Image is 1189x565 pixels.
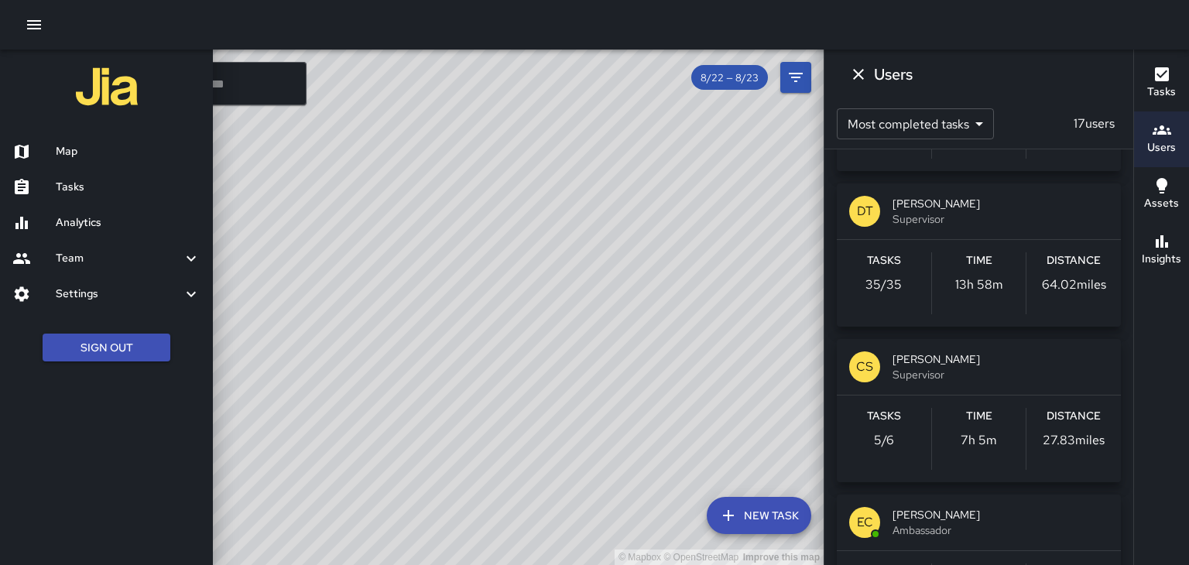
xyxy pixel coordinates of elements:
[893,522,1108,538] span: Ambassador
[856,358,873,376] p: CS
[707,497,811,534] button: New Task
[1043,431,1105,450] p: 27.83 miles
[874,62,913,87] h6: Users
[1142,251,1181,268] h6: Insights
[1147,139,1176,156] h6: Users
[865,276,902,294] p: 35 / 35
[1047,252,1101,269] h6: Distance
[867,408,901,425] h6: Tasks
[857,202,873,221] p: DT
[837,108,994,139] div: Most completed tasks
[893,351,1108,367] span: [PERSON_NAME]
[893,211,1108,227] span: Supervisor
[966,252,992,269] h6: Time
[56,286,182,303] h6: Settings
[955,276,1003,294] p: 13h 58m
[1067,115,1121,133] p: 17 users
[893,196,1108,211] span: [PERSON_NAME]
[56,250,182,267] h6: Team
[56,214,200,231] h6: Analytics
[43,334,170,362] button: Sign Out
[843,59,874,90] button: Dismiss
[867,252,901,269] h6: Tasks
[76,56,138,118] img: jia-logo
[1042,276,1106,294] p: 64.02 miles
[893,507,1108,522] span: [PERSON_NAME]
[966,408,992,425] h6: Time
[56,143,200,160] h6: Map
[857,513,873,532] p: EC
[961,431,997,450] p: 7h 5m
[874,431,894,450] p: 5 / 6
[1144,195,1179,212] h6: Assets
[1147,84,1176,101] h6: Tasks
[1047,408,1101,425] h6: Distance
[56,179,200,196] h6: Tasks
[893,367,1108,382] span: Supervisor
